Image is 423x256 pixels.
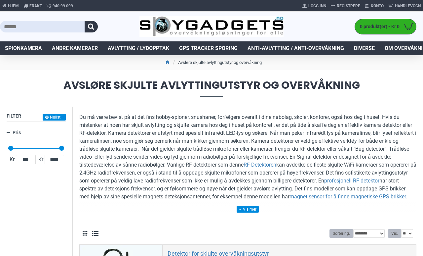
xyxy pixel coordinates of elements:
[329,229,353,238] label: Sortering:
[108,44,169,52] span: Avlytting / Lydopptak
[7,127,66,138] a: Pris
[349,41,380,55] a: Diverse
[395,3,421,9] span: Handlevogn
[300,1,328,11] a: Logg Inn
[37,156,45,164] span: Kr
[139,16,283,37] img: SpyGadgets.no
[7,80,416,97] span: Avsløre skjulte avlyttingutstyr og overvåkning
[289,193,406,201] a: magnet sensor for å finne magnetiske GPS brikker
[47,41,103,55] a: Andre kameraer
[244,161,276,169] a: RF-Detektoren
[8,156,16,164] span: Kr
[43,114,66,121] button: Nullstill
[103,41,174,55] a: Avlytting / Lydopptak
[371,3,384,9] span: Konto
[388,229,401,238] label: Vis:
[79,113,416,201] p: Du må være bevist på at det fins hobby-spioner, snushaner, forfølgere overalt i dine nabolag, sko...
[355,19,416,34] a: 0 produkt(er) - Kr 0
[5,44,42,52] span: Spionkamera
[354,44,375,52] span: Diverse
[308,3,326,9] span: Logg Inn
[29,3,42,9] span: Frakt
[52,44,98,52] span: Andre kameraer
[328,1,363,11] a: Registrere
[386,1,423,11] a: Handlevogn
[243,41,349,55] a: Anti-avlytting / Anti-overvåkning
[248,44,344,52] span: Anti-avlytting / Anti-overvåkning
[174,41,243,55] a: GPS Tracker Sporing
[363,1,386,11] a: Konto
[337,3,360,9] span: Registrere
[355,23,401,30] span: 0 produkt(er) - Kr 0
[324,177,379,185] a: profesjonell RF detektor
[7,113,21,119] span: Filter
[179,44,238,52] span: GPS Tracker Sporing
[53,3,73,9] span: 940 99 099
[8,3,19,9] span: Hjem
